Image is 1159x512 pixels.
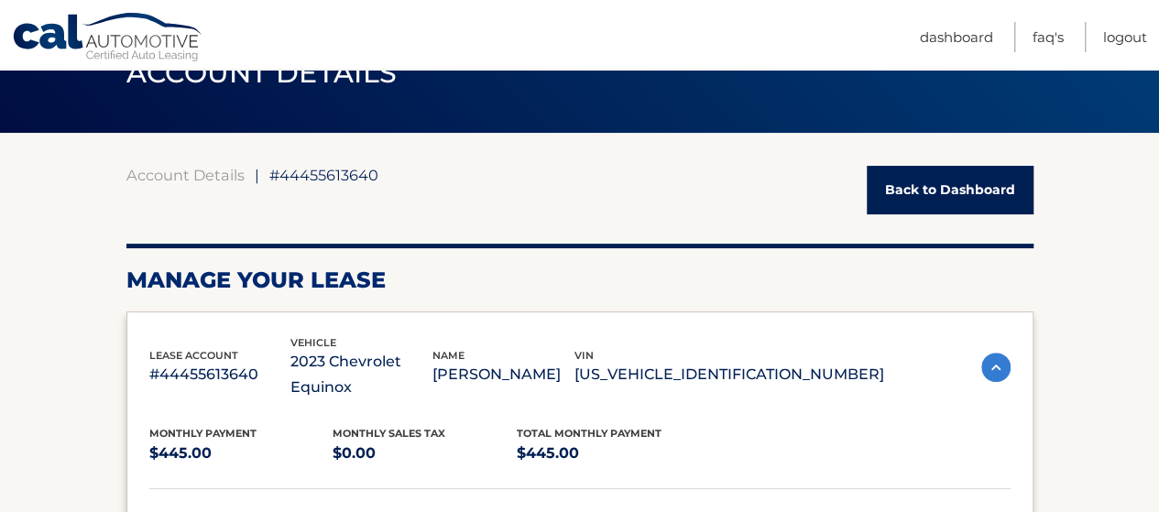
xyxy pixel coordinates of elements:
[149,427,257,440] span: Monthly Payment
[126,267,1033,294] h2: Manage Your Lease
[432,362,574,387] p: [PERSON_NAME]
[333,427,445,440] span: Monthly sales Tax
[517,427,662,440] span: Total Monthly Payment
[1103,22,1147,52] a: Logout
[1033,22,1064,52] a: FAQ's
[920,22,993,52] a: Dashboard
[981,353,1011,382] img: accordion-active.svg
[432,349,465,362] span: name
[290,336,336,349] span: vehicle
[149,362,291,387] p: #44455613640
[255,166,259,184] span: |
[290,349,432,400] p: 2023 Chevrolet Equinox
[126,56,398,90] span: ACCOUNT DETAILS
[574,349,594,362] span: vin
[149,349,238,362] span: lease account
[517,441,701,466] p: $445.00
[574,362,884,387] p: [US_VEHICLE_IDENTIFICATION_NUMBER]
[149,441,333,466] p: $445.00
[126,166,245,184] a: Account Details
[867,166,1033,214] a: Back to Dashboard
[269,166,378,184] span: #44455613640
[333,441,517,466] p: $0.00
[12,12,204,65] a: Cal Automotive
